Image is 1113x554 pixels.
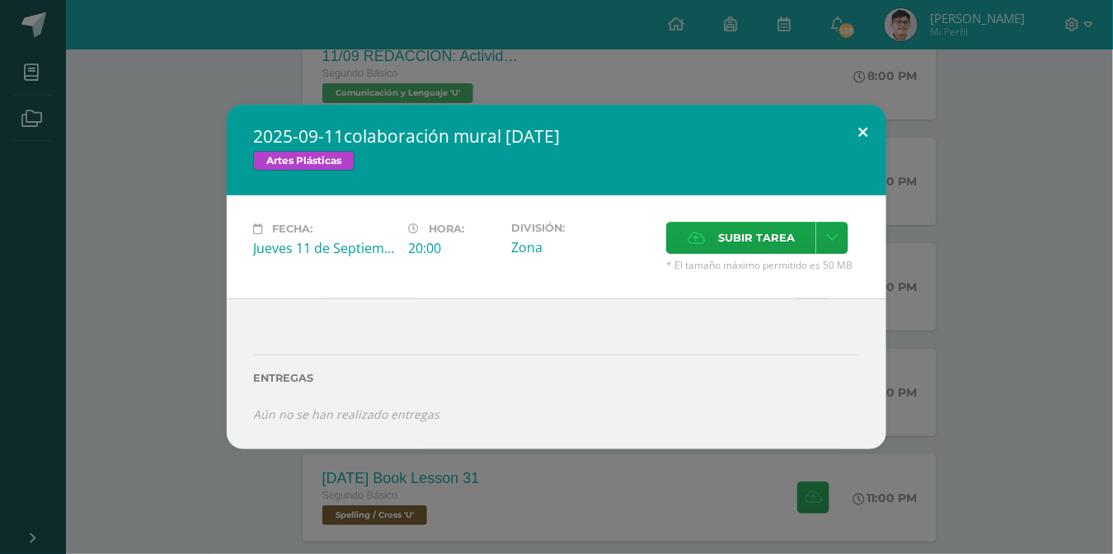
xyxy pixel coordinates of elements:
[511,238,653,256] div: Zona
[253,151,355,171] span: Artes Plásticas
[253,406,439,422] i: Aún no se han realizado entregas
[253,372,860,384] label: Entregas
[272,223,312,235] span: Fecha:
[408,239,498,257] div: 20:00
[511,222,653,234] label: División:
[666,258,860,272] span: * El tamaño máximo permitido es 50 MB
[253,124,860,148] h2: 2025-09-11colaboración mural [DATE]
[718,223,795,253] span: Subir tarea
[253,239,395,257] div: Jueves 11 de Septiembre
[839,105,886,161] button: Close (Esc)
[429,223,464,235] span: Hora:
